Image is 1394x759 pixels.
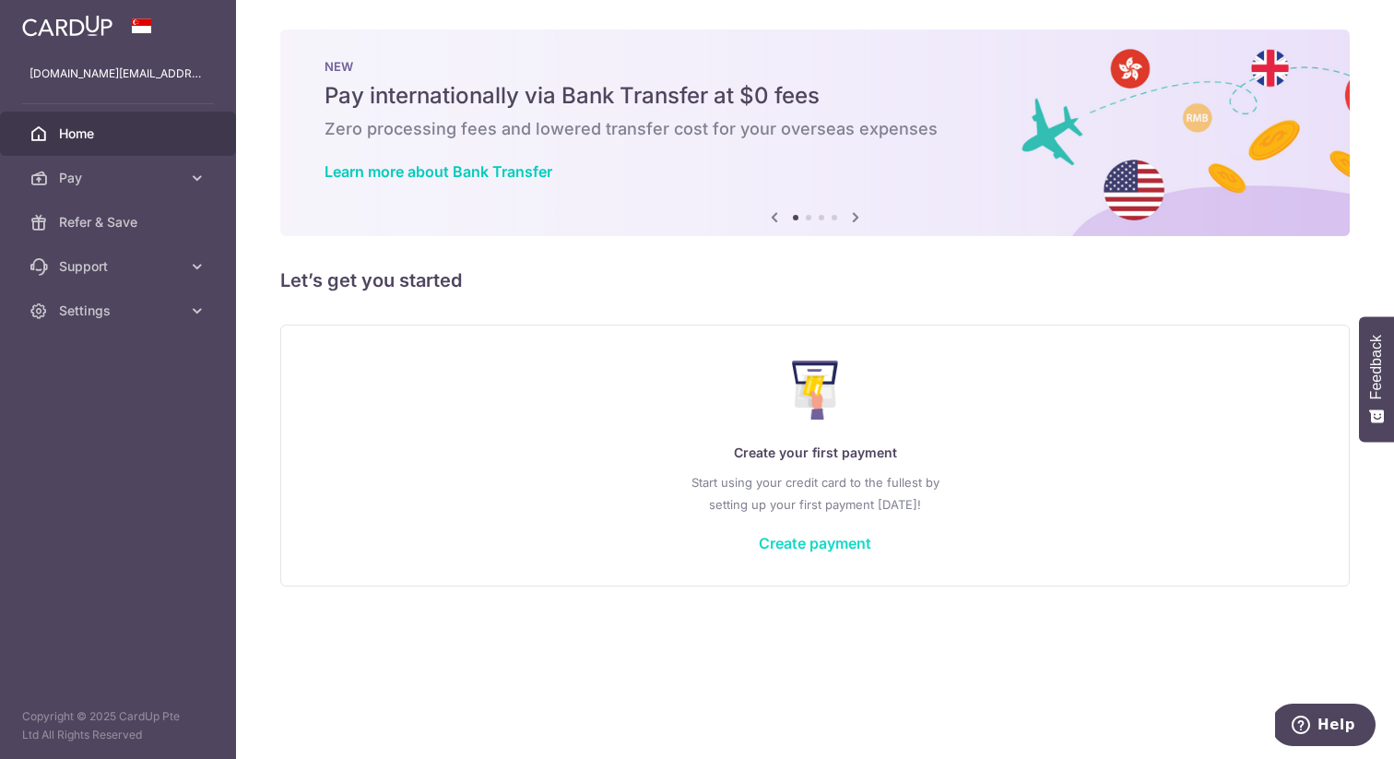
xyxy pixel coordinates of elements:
span: Home [59,125,181,143]
span: Feedback [1368,335,1385,399]
button: Feedback - Show survey [1359,316,1394,442]
h5: Pay internationally via Bank Transfer at $0 fees [325,81,1305,111]
p: NEW [325,59,1305,74]
h6: Zero processing fees and lowered transfer cost for your overseas expenses [325,118,1305,140]
span: Refer & Save [59,213,181,231]
h5: Let’s get you started [280,266,1350,295]
p: Start using your credit card to the fullest by setting up your first payment [DATE]! [318,471,1312,516]
a: Create payment [759,534,871,552]
p: Create your first payment [318,442,1312,464]
p: [DOMAIN_NAME][EMAIL_ADDRESS][DOMAIN_NAME] [30,65,207,83]
img: Bank transfer banner [280,30,1350,236]
a: Learn more about Bank Transfer [325,162,552,181]
img: CardUp [22,15,112,37]
span: Support [59,257,181,276]
span: Pay [59,169,181,187]
img: Make Payment [792,361,839,420]
span: Settings [59,302,181,320]
iframe: Opens a widget where you can find more information [1275,704,1376,750]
